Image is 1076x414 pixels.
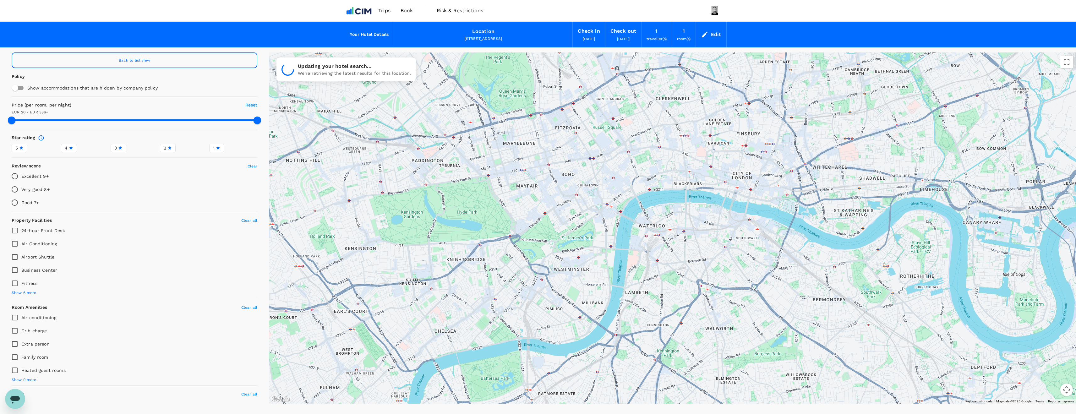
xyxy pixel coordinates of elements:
[21,268,57,273] span: Business Center
[270,395,291,404] a: Open this area in Google Maps (opens a new window)
[437,7,483,14] span: Risk & Restrictions
[378,7,391,14] span: Trips
[15,145,18,151] span: 5
[583,37,595,41] span: [DATE]
[21,186,50,193] p: Very good 8+
[683,27,685,35] div: 1
[21,328,47,333] span: Crib charge
[27,85,222,91] p: Show accommodations that are hidden by company policy
[1060,384,1073,396] button: Map camera controls
[241,218,257,223] span: Clear all
[164,145,166,151] span: 2
[610,27,636,35] div: Check out
[248,164,258,168] span: Clear
[12,110,48,114] span: EUR 20 - EUR 336+
[21,199,39,206] p: Good 7+
[647,37,667,41] span: traveller(s)
[617,37,630,41] span: [DATE]
[213,145,215,151] span: 1
[21,368,66,373] span: Heated guest rooms
[677,37,691,41] span: room(s)
[12,377,36,383] span: Show 9 more
[21,315,56,320] span: Air conditioning
[12,304,47,311] h6: Room Amenities
[119,58,150,63] span: Back to list view
[38,135,44,141] svg: Star ratings are awarded to properties to represent the quality of services, facilities, and amen...
[270,395,291,404] img: Google
[12,217,52,224] h6: Property Facilities
[996,400,1031,403] span: Map data ©2025 Google
[21,281,37,286] span: Fitness
[21,254,54,259] span: Airport Shuttle
[12,102,196,109] h6: Price (per room, per night)
[12,52,257,68] a: Back to list view
[12,290,36,296] span: Show 6 more
[65,145,68,151] span: 4
[298,70,411,76] p: We're retrieving the latest results for this location.
[21,228,65,233] span: 24-hour Front Desk
[114,145,117,151] span: 3
[245,102,258,107] span: Reset
[12,134,36,141] h6: Star rating
[472,27,494,36] div: Location
[21,355,48,360] span: Family room
[350,31,389,38] h6: Your Hotel Details
[711,30,721,39] div: Edit
[1048,400,1074,403] a: Report a map error
[21,241,57,246] span: Air Conditioning
[21,341,50,346] span: Extra person
[21,173,49,179] p: Excellent 9+
[241,305,257,310] span: Clear all
[1060,56,1073,68] button: Toggle fullscreen view
[399,36,567,42] div: [STREET_ADDRESS]
[709,4,722,17] img: Mark Ryan
[5,389,25,409] iframe: Button to launch messaging window
[241,392,257,396] span: Clear all
[1035,400,1045,403] a: Terms (opens in new tab)
[655,27,658,35] div: 1
[298,63,411,70] p: Updating your hotel search...
[12,73,30,79] p: Policy
[578,27,600,35] div: Check in
[965,399,992,404] button: Keyboard shortcuts
[401,7,413,14] span: Book
[345,4,374,18] img: CIM ENVIRONMENTAL PTY LTD
[12,163,41,170] h6: Review score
